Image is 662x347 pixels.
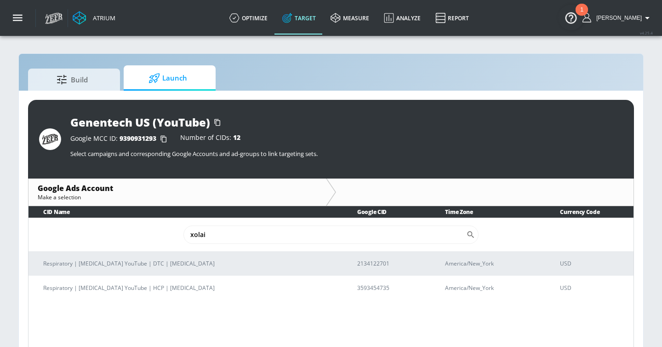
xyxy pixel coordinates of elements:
button: [PERSON_NAME] [582,12,653,23]
p: America/New_York [445,259,538,268]
th: Time Zone [430,206,545,218]
a: measure [323,1,377,35]
div: Genentech US (YouTube) [70,115,210,130]
p: 2134122701 [357,259,423,268]
p: USD [560,259,626,268]
a: Report [428,1,476,35]
div: Google MCC ID: [70,134,171,144]
div: Number of CIDs: [180,134,240,144]
th: CID Name [29,206,342,218]
span: Build [37,69,107,91]
span: 12 [233,133,240,142]
p: 3593454735 [357,283,423,293]
input: Search CID Name or Number [183,226,466,244]
p: Respiratory | [MEDICAL_DATA] YouTube | HCP | [MEDICAL_DATA] [43,283,335,293]
a: Target [275,1,323,35]
a: Atrium [73,11,115,25]
p: Respiratory | [MEDICAL_DATA] YouTube | DTC | [MEDICAL_DATA] [43,259,335,268]
button: Open Resource Center, 1 new notification [558,5,584,30]
div: Atrium [89,14,115,22]
p: Select campaigns and corresponding Google Accounts and ad-groups to link targeting sets. [70,150,623,158]
p: America/New_York [445,283,538,293]
p: USD [560,283,626,293]
span: 9390931293 [120,134,156,143]
span: v 4.25.4 [640,30,653,35]
div: 1 [580,10,583,22]
span: login as: casey.cohen@zefr.com [593,15,642,21]
span: Launch [133,67,203,89]
th: Currency Code [545,206,633,218]
a: optimize [222,1,275,35]
div: Google Ads Account [38,183,317,193]
div: Google Ads AccountMake a selection [29,179,326,206]
div: Search CID Name or Number [183,226,479,244]
div: Make a selection [38,193,317,201]
th: Google CID [342,206,430,218]
a: Analyze [377,1,428,35]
